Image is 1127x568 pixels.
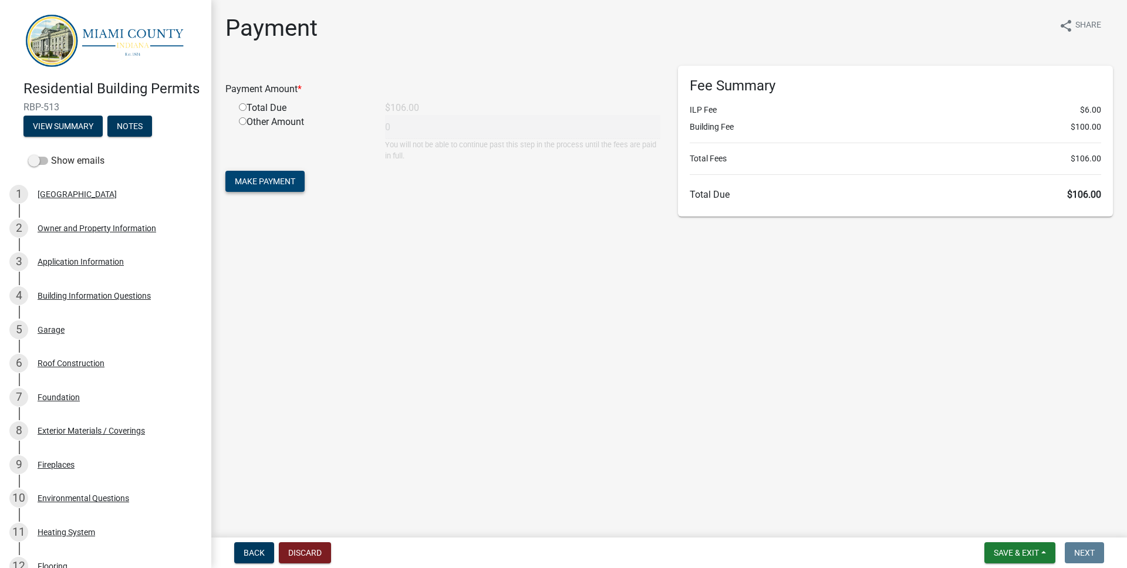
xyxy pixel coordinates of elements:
div: Exterior Materials / Coverings [38,427,145,435]
img: Miami County, Indiana [23,12,193,68]
div: Heating System [38,528,95,536]
span: Save & Exit [994,548,1039,557]
wm-modal-confirm: Notes [107,123,152,132]
div: 5 [9,320,28,339]
div: 8 [9,421,28,440]
span: $6.00 [1080,104,1101,116]
li: Building Fee [690,121,1101,133]
div: 4 [9,286,28,305]
div: Environmental Questions [38,494,129,502]
div: Other Amount [230,115,376,161]
span: Next [1074,548,1095,557]
button: Save & Exit [984,542,1055,563]
label: Show emails [28,154,104,168]
h6: Total Due [690,189,1101,200]
span: $106.00 [1071,153,1101,165]
div: 9 [9,455,28,474]
button: Notes [107,116,152,137]
h6: Fee Summary [690,77,1101,94]
div: Roof Construction [38,359,104,367]
button: View Summary [23,116,103,137]
div: 6 [9,354,28,373]
i: share [1059,19,1073,33]
wm-modal-confirm: Summary [23,123,103,132]
button: Discard [279,542,331,563]
span: Make Payment [235,177,295,186]
li: Total Fees [690,153,1101,165]
div: 10 [9,489,28,508]
span: Back [244,548,265,557]
div: Payment Amount [217,82,669,96]
div: Total Due [230,101,376,115]
button: Make Payment [225,171,305,192]
button: Next [1065,542,1104,563]
h4: Residential Building Permits [23,80,202,97]
span: RBP-513 [23,102,188,113]
span: $106.00 [1067,189,1101,200]
span: $100.00 [1071,121,1101,133]
div: 3 [9,252,28,271]
div: 2 [9,219,28,238]
div: Owner and Property Information [38,224,156,232]
div: 1 [9,185,28,204]
span: Share [1075,19,1101,33]
div: 7 [9,388,28,407]
div: [GEOGRAPHIC_DATA] [38,190,117,198]
div: Building Information Questions [38,292,151,300]
div: Fireplaces [38,461,75,469]
div: Application Information [38,258,124,266]
button: Back [234,542,274,563]
h1: Payment [225,14,318,42]
div: 11 [9,523,28,542]
div: Garage [38,326,65,334]
li: ILP Fee [690,104,1101,116]
div: Foundation [38,393,80,401]
button: shareShare [1050,14,1111,37]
